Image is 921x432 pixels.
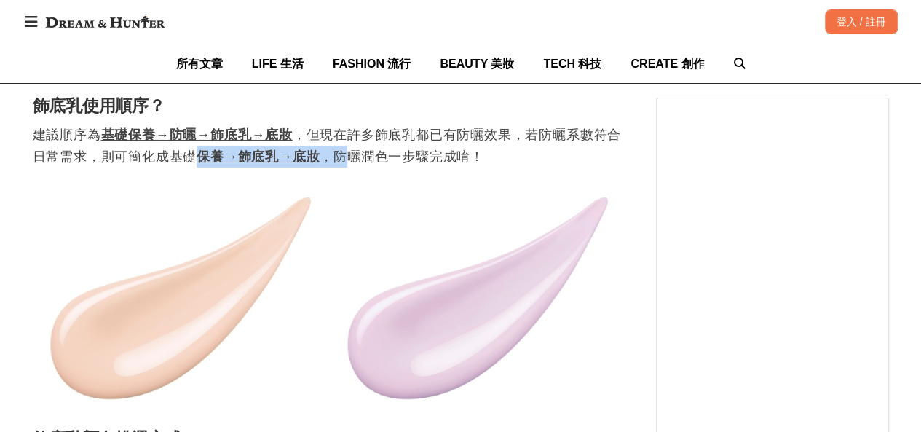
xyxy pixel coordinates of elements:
[333,58,411,70] span: FASHION 流行
[176,44,223,83] a: 所有文章
[33,96,627,117] h2: 飾底乳使用順序？
[543,44,601,83] a: TECH 科技
[101,127,293,142] u: 基礎保養→防曬→飾底乳→底妝
[440,58,514,70] span: BEAUTY 美妝
[252,58,304,70] span: LIFE 生活
[631,58,704,70] span: CREATE 創作
[333,44,411,83] a: FASHION 流行
[252,44,304,83] a: LIFE 生活
[825,9,898,34] div: 登入 / 註冊
[33,124,627,168] p: 建議順序為 ，但現在許多飾底乳都已有防曬效果，若防曬系數符合日常需求，則可簡化成基礎 ，防曬潤色一步驟完成唷！
[197,149,320,164] u: 保養→飾底乳→底妝
[631,44,704,83] a: CREATE 創作
[176,58,223,70] span: 所有文章
[543,58,601,70] span: TECH 科技
[440,44,514,83] a: BEAUTY 美妝
[39,9,172,35] img: Dream & Hunter
[33,179,627,417] img: 使用飾底乳順序、用途與顏色挑選方式一次搞懂！用對底妝超服貼，潤色超美肌，擺脫蠟黃暗沉超容易！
